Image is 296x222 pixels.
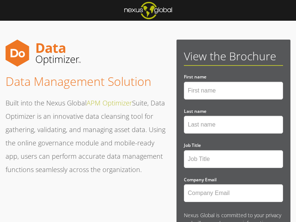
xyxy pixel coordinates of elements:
[184,116,283,134] input: Last name
[6,74,168,89] h3: Data Management Solution
[87,98,132,107] a: APM Optimizer
[184,150,283,168] input: Job Title
[6,96,168,176] p: Built into the Nexus Global Suite, Data Optimizer is an innovative data cleansing tool for gather...
[184,176,216,183] span: Company Email
[184,48,276,64] span: View the Brochure
[184,82,283,100] input: First name
[184,142,201,148] span: Job Title
[124,2,172,19] img: ng-logo-hubspot-blog-01
[184,74,206,80] span: First name
[184,108,206,114] span: Last name
[6,40,81,67] img: DOstacked-no-margin-01
[184,184,283,202] input: Company Email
